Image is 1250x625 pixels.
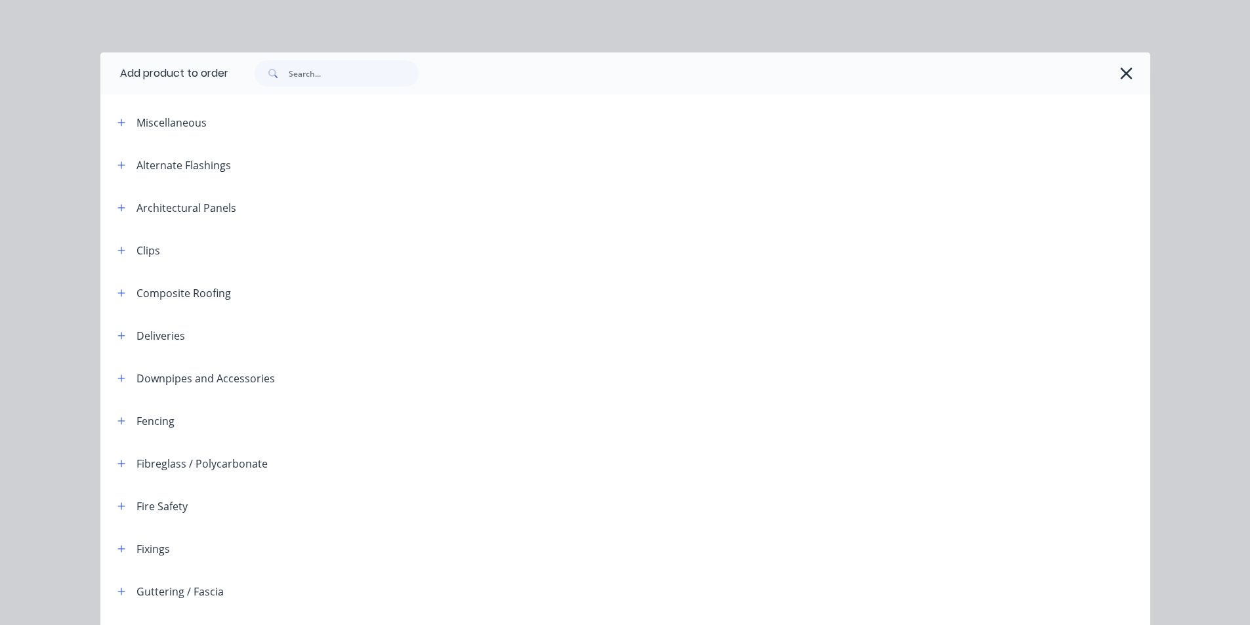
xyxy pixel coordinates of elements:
[136,371,275,386] div: Downpipes and Accessories
[289,60,419,87] input: Search...
[136,200,236,216] div: Architectural Panels
[136,413,175,429] div: Fencing
[136,541,170,557] div: Fixings
[136,115,207,131] div: Miscellaneous
[136,498,188,514] div: Fire Safety
[136,157,231,173] div: Alternate Flashings
[100,52,228,94] div: Add product to order
[136,584,224,599] div: Guttering / Fascia
[136,328,185,344] div: Deliveries
[136,285,231,301] div: Composite Roofing
[136,456,268,472] div: Fibreglass / Polycarbonate
[136,243,160,258] div: Clips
